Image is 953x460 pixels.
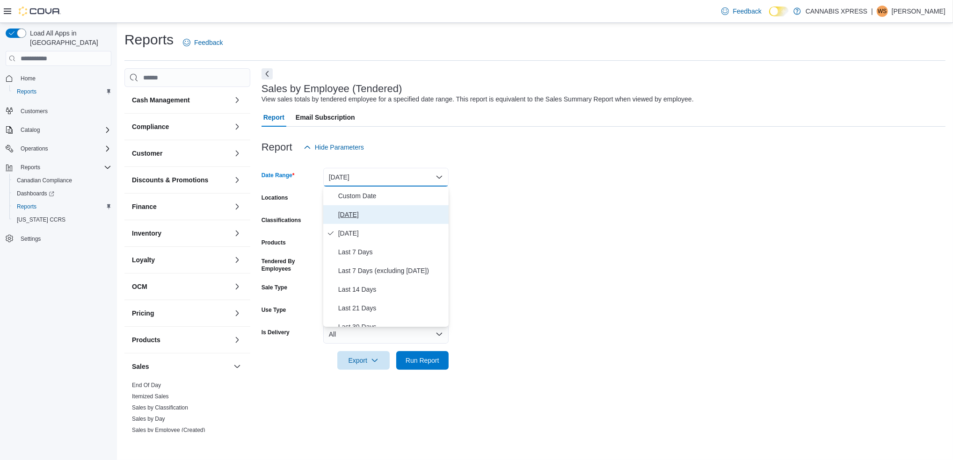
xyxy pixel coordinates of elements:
button: Cash Management [132,95,230,105]
span: Operations [21,145,48,152]
button: Compliance [132,122,230,131]
span: Canadian Compliance [13,175,111,186]
span: Customers [17,105,111,116]
span: Home [21,75,36,82]
a: Canadian Compliance [13,175,76,186]
button: Inventory [132,229,230,238]
h3: OCM [132,282,147,291]
button: [US_STATE] CCRS [9,213,115,226]
span: [DATE] [338,228,445,239]
div: Select listbox [323,187,449,327]
h3: Customer [132,149,162,158]
h3: Report [262,142,292,153]
p: [PERSON_NAME] [892,6,946,17]
span: Custom Date [338,190,445,201]
button: OCM [232,281,243,292]
button: [DATE] [323,168,449,187]
button: Export [337,351,390,370]
h3: Cash Management [132,95,190,105]
span: Sales by Classification [132,404,188,411]
span: Dashboards [17,190,54,197]
h3: Inventory [132,229,161,238]
h3: Sales by Employee (Tendered) [262,83,402,94]
span: Load All Apps in [GEOGRAPHIC_DATA] [26,29,111,47]
span: Sales by Day [132,415,165,423]
button: OCM [132,282,230,291]
p: | [871,6,873,17]
a: [US_STATE] CCRS [13,214,69,225]
button: Catalog [17,124,44,136]
button: Loyalty [132,255,230,265]
span: Reports [13,201,111,212]
h3: Products [132,335,160,345]
button: Home [2,72,115,85]
button: Hide Parameters [300,138,368,157]
button: Products [232,334,243,345]
a: Settings [17,233,44,244]
label: Tendered By Employees [262,258,320,273]
span: Catalog [21,126,40,134]
span: Feedback [194,38,223,47]
button: Cash Management [232,94,243,106]
a: Customers [17,106,51,117]
button: Sales [232,361,243,372]
button: Pricing [132,309,230,318]
a: Feedback [718,2,765,21]
button: Sales [132,362,230,371]
button: Catalog [2,123,115,137]
button: Reports [9,200,115,213]
button: Finance [232,201,243,212]
label: Date Range [262,172,295,179]
h3: Finance [132,202,157,211]
label: Sale Type [262,284,287,291]
span: Washington CCRS [13,214,111,225]
button: Discounts & Promotions [132,175,230,185]
span: Last 14 Days [338,284,445,295]
h3: Sales [132,362,149,371]
a: Sales by Classification [132,404,188,411]
span: Feedback [733,7,761,16]
span: Catalog [17,124,111,136]
span: Last 21 Days [338,302,445,314]
span: Canadian Compliance [17,177,72,184]
button: Customers [2,104,115,117]
span: Last 30 Days [338,321,445,332]
span: Reports [17,162,111,173]
button: Discounts & Promotions [232,174,243,186]
span: Last 7 Days [338,246,445,258]
span: Last 7 Days (excluding [DATE]) [338,265,445,276]
span: Report [263,108,284,127]
span: Home [17,72,111,84]
div: Wolfgang Schuster [877,6,888,17]
span: Operations [17,143,111,154]
button: Operations [17,143,52,154]
a: Reports [13,86,40,97]
a: End Of Day [132,382,161,388]
button: Reports [2,161,115,174]
a: Reports [13,201,40,212]
a: Dashboards [13,188,58,199]
span: Reports [17,203,36,210]
img: Cova [19,7,61,16]
a: Itemized Sales [132,393,169,400]
label: Products [262,239,286,246]
a: Home [17,73,39,84]
button: Pricing [232,308,243,319]
h1: Reports [124,30,174,49]
span: Run Report [406,356,439,365]
h3: Discounts & Promotions [132,175,208,185]
span: Settings [17,233,111,244]
span: Reports [17,88,36,95]
button: Customer [232,148,243,159]
button: Products [132,335,230,345]
button: Operations [2,142,115,155]
button: Loyalty [232,254,243,266]
span: Settings [21,235,41,243]
a: Sales by Employee (Created) [132,427,205,433]
span: WS [878,6,887,17]
input: Dark Mode [769,7,789,16]
label: Use Type [262,306,286,314]
h3: Compliance [132,122,169,131]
